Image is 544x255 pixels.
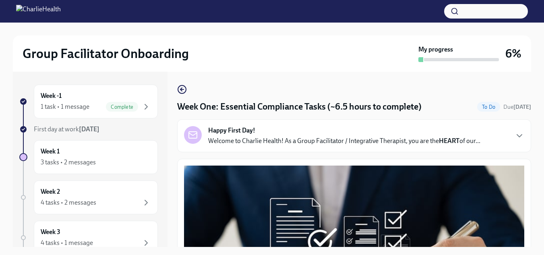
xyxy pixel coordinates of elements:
strong: [DATE] [513,104,531,110]
span: To Do [477,104,500,110]
img: CharlieHealth [16,5,61,18]
a: Week -11 task • 1 messageComplete [19,85,158,118]
a: First day at work[DATE] [19,125,158,134]
div: 4 tasks • 1 message [41,238,93,247]
a: Week 24 tasks • 2 messages [19,180,158,214]
h6: Week 3 [41,228,60,236]
span: Complete [106,104,138,110]
h2: Group Facilitator Onboarding [23,46,189,62]
span: September 22nd, 2025 10:00 [503,103,531,111]
div: 1 task • 1 message [41,102,89,111]
div: 3 tasks • 2 messages [41,158,96,167]
span: First day at work [34,125,99,133]
span: Due [503,104,531,110]
h4: Week One: Essential Compliance Tasks (~6.5 hours to complete) [177,101,422,113]
h6: Week 2 [41,187,60,196]
a: Week 34 tasks • 1 message [19,221,158,255]
p: Welcome to Charlie Health! As a Group Facilitator / Integrative Therapist, you are the of our... [208,137,480,145]
strong: HEART [439,137,459,145]
strong: Happy First Day! [208,126,255,135]
h3: 6% [505,46,521,61]
strong: My progress [418,45,453,54]
a: Week 13 tasks • 2 messages [19,140,158,174]
h6: Week 1 [41,147,60,156]
h6: Week -1 [41,91,62,100]
strong: [DATE] [79,125,99,133]
div: 4 tasks • 2 messages [41,198,96,207]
